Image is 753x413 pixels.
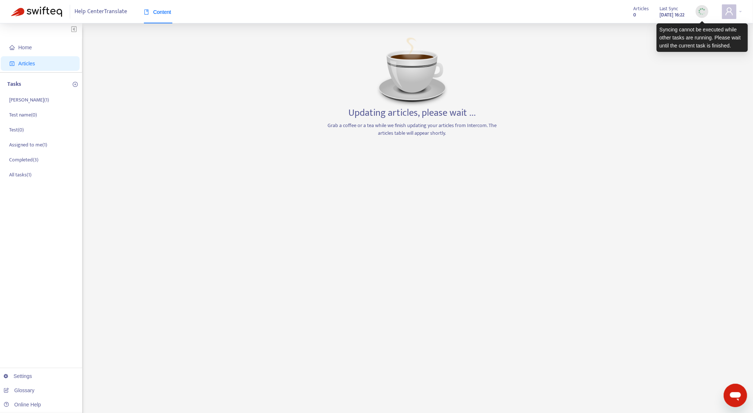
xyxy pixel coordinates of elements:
[657,23,748,52] div: Syncing cannot be executed while other tasks are running. Please wait until the current task is f...
[725,7,734,16] span: user
[9,156,38,164] p: Completed ( 3 )
[697,7,707,16] img: sync_loading.0b5143dde30e3a21642e.gif
[9,96,49,104] p: [PERSON_NAME] ( 1 )
[4,402,41,408] a: Online Help
[18,61,35,66] span: Articles
[660,11,685,19] strong: [DATE] 16:22
[724,384,747,407] iframe: Button to launch messaging window
[144,9,149,15] span: book
[9,141,47,149] p: Assigned to me ( 1 )
[9,171,31,179] p: All tasks ( 1 )
[660,5,679,13] span: Last Sync
[9,111,37,119] p: Test name ( 0 )
[73,82,78,87] span: plus-circle
[634,5,649,13] span: Articles
[75,5,127,19] span: Help Center Translate
[9,126,24,134] p: Test ( 0 )
[348,107,476,119] h3: Updating articles, please wait ...
[7,80,21,89] p: Tasks
[11,7,62,17] img: Swifteq
[144,9,171,15] span: Content
[4,373,32,379] a: Settings
[4,387,34,393] a: Glossary
[634,11,637,19] strong: 0
[376,34,449,107] img: Coffee image
[9,45,15,50] span: home
[18,45,32,50] span: Home
[9,61,15,66] span: account-book
[326,122,498,137] p: Grab a coffee or a tea while we finish updating your articles from Intercom. The articles table w...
